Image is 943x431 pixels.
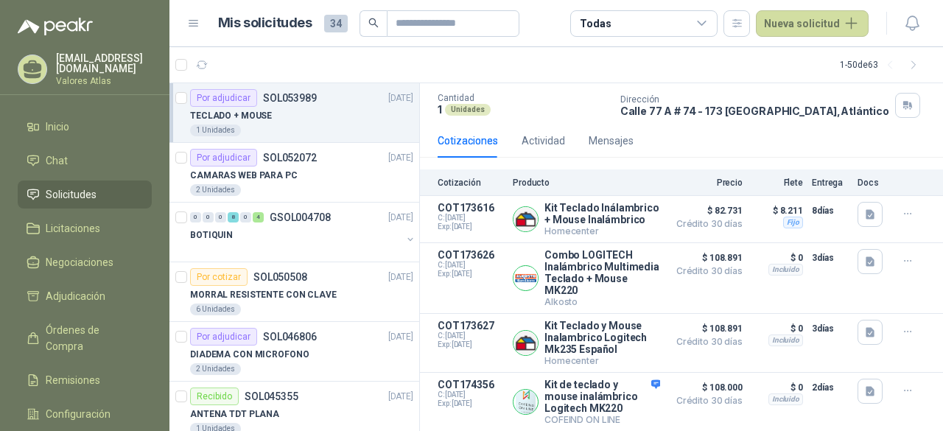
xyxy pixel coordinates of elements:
img: Company Logo [513,390,538,414]
p: COT174356 [438,379,504,390]
img: Company Logo [513,331,538,355]
p: Homecenter [544,225,660,236]
p: [DATE] [388,270,413,284]
span: Crédito 30 días [669,337,743,346]
div: 0 [240,212,251,222]
div: Incluido [768,393,803,405]
span: Licitaciones [46,220,100,236]
p: Alkosto [544,296,660,307]
p: Cotización [438,178,504,188]
p: Kit de teclado y mouse inalámbrico Logitech MK220 [544,379,660,414]
span: Remisiones [46,372,100,388]
a: 0 0 0 8 0 4 GSOL004708[DATE] BOTIQUIN [190,209,416,256]
p: [DATE] [388,211,413,225]
p: Kit Teclado Inálambrico + Mouse Inalámbrico [544,202,660,225]
p: Calle 77 A # 74 - 173 [GEOGRAPHIC_DATA] , Atlántico [620,105,889,117]
div: Mensajes [589,133,634,149]
div: 0 [203,212,214,222]
p: TECLADO + MOUSE [190,109,272,123]
div: Incluido [768,334,803,346]
p: Producto [513,178,660,188]
p: Docs [858,178,887,188]
p: $ 8.211 [751,202,803,220]
p: COT173626 [438,249,504,261]
span: Adjudicación [46,288,105,304]
p: $ 0 [751,249,803,267]
p: 1 [438,103,442,116]
a: Negociaciones [18,248,152,276]
span: Negociaciones [46,254,113,270]
a: Solicitudes [18,181,152,209]
span: search [368,18,379,28]
p: BOTIQUIN [190,228,233,242]
p: 2 días [812,379,849,396]
a: Inicio [18,113,152,141]
p: Homecenter [544,355,660,366]
span: 34 [324,15,348,32]
img: Company Logo [513,266,538,290]
a: Por adjudicarSOL046806[DATE] DIADEMA CON MICROFONO2 Unidades [169,322,419,382]
p: COT173627 [438,320,504,332]
a: Adjudicación [18,282,152,310]
span: $ 82.731 [669,202,743,220]
p: [DATE] [388,330,413,344]
div: Unidades [445,104,491,116]
a: Por adjudicarSOL052072[DATE] CAMARAS WEB PARA PC2 Unidades [169,143,419,203]
span: C: [DATE] [438,332,504,340]
div: 1 - 50 de 63 [840,53,925,77]
div: Actividad [522,133,565,149]
button: Nueva solicitud [756,10,869,37]
p: $ 0 [751,320,803,337]
div: 1 Unidades [190,125,241,136]
a: Remisiones [18,366,152,394]
p: Entrega [812,178,849,188]
p: DIADEMA CON MICROFONO [190,348,309,362]
span: Crédito 30 días [669,267,743,276]
a: Chat [18,147,152,175]
div: Incluido [768,264,803,276]
p: MORRAL RESISTENTE CON CLAVE [190,288,337,302]
p: CAMARAS WEB PARA PC [190,169,298,183]
span: Órdenes de Compra [46,322,138,354]
a: Por adjudicarSOL053989[DATE] TECLADO + MOUSE1 Unidades [169,83,419,143]
p: [DATE] [388,390,413,404]
a: Configuración [18,400,152,428]
div: Fijo [783,217,803,228]
a: Por cotizarSOL050508[DATE] MORRAL RESISTENTE CON CLAVE6 Unidades [169,262,419,322]
span: C: [DATE] [438,261,504,270]
p: Flete [751,178,803,188]
span: C: [DATE] [438,214,504,222]
span: Inicio [46,119,69,135]
div: 8 [228,212,239,222]
div: 4 [253,212,264,222]
span: Crédito 30 días [669,396,743,405]
span: Exp: [DATE] [438,340,504,349]
img: Company Logo [513,207,538,231]
div: Recibido [190,388,239,405]
div: Cotizaciones [438,133,498,149]
span: Exp: [DATE] [438,270,504,278]
span: $ 108.891 [669,249,743,267]
span: $ 108.000 [669,379,743,396]
span: Exp: [DATE] [438,222,504,231]
p: 8 días [812,202,849,220]
div: Por cotizar [190,268,248,286]
a: Órdenes de Compra [18,316,152,360]
span: Exp: [DATE] [438,399,504,408]
img: Logo peakr [18,18,93,35]
div: 0 [215,212,226,222]
p: 3 días [812,320,849,337]
p: SOL046806 [263,332,317,342]
p: Precio [669,178,743,188]
p: $ 0 [751,379,803,396]
p: Dirección [620,94,889,105]
p: 3 días [812,249,849,267]
h1: Mis solicitudes [218,13,312,34]
p: COT173616 [438,202,504,214]
div: 6 Unidades [190,304,241,315]
p: Combo LOGITECH Inalámbrico Multimedia Teclado + Mouse MK220 [544,249,660,296]
p: SOL052072 [263,153,317,163]
p: [DATE] [388,151,413,165]
div: Por adjudicar [190,89,257,107]
div: 2 Unidades [190,184,241,196]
